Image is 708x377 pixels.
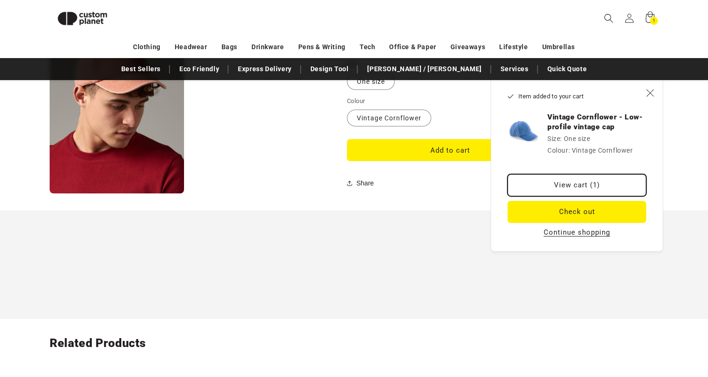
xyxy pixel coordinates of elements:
a: Lifestyle [499,39,528,55]
a: Eco Friendly [175,61,224,77]
a: View cart (1) [508,174,646,196]
a: Headwear [175,39,207,55]
a: Best Sellers [117,61,165,77]
label: Vintage Cornflower [347,110,431,126]
button: Check out [508,201,646,223]
img: Low-profile vintage cap [508,115,540,148]
dd: Vintage Cornflower [572,147,633,154]
img: Custom Planet [50,4,115,33]
label: One size [347,73,395,90]
a: Bags [221,39,237,55]
button: Share [347,173,376,193]
dt: Size: [547,135,562,142]
div: Item added to your cart [491,80,663,251]
a: Services [496,61,533,77]
a: Office & Paper [389,39,436,55]
a: Design Tool [306,61,354,77]
a: Clothing [133,39,161,55]
h3: Vintage Cornflower - Low-profile vintage cap [547,112,646,132]
h2: Item added to your cart [508,92,640,101]
iframe: Chat Widget [661,332,708,377]
a: Drinkware [251,39,284,55]
legend: Colour [347,96,366,106]
a: Pens & Writing [298,39,346,55]
button: Add to cart [347,139,553,161]
a: Umbrellas [542,39,575,55]
a: Tech [360,39,375,55]
a: Express Delivery [233,61,296,77]
h2: Related Products [50,336,658,351]
summary: Search [598,8,619,29]
dt: Colour: [547,147,570,154]
button: Continue shopping [541,228,613,237]
a: Quick Quote [543,61,592,77]
dd: One size [564,135,590,142]
button: Close [640,82,660,103]
a: Giveaways [450,39,485,55]
span: 1 [653,17,656,25]
a: [PERSON_NAME] / [PERSON_NAME] [362,61,486,77]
